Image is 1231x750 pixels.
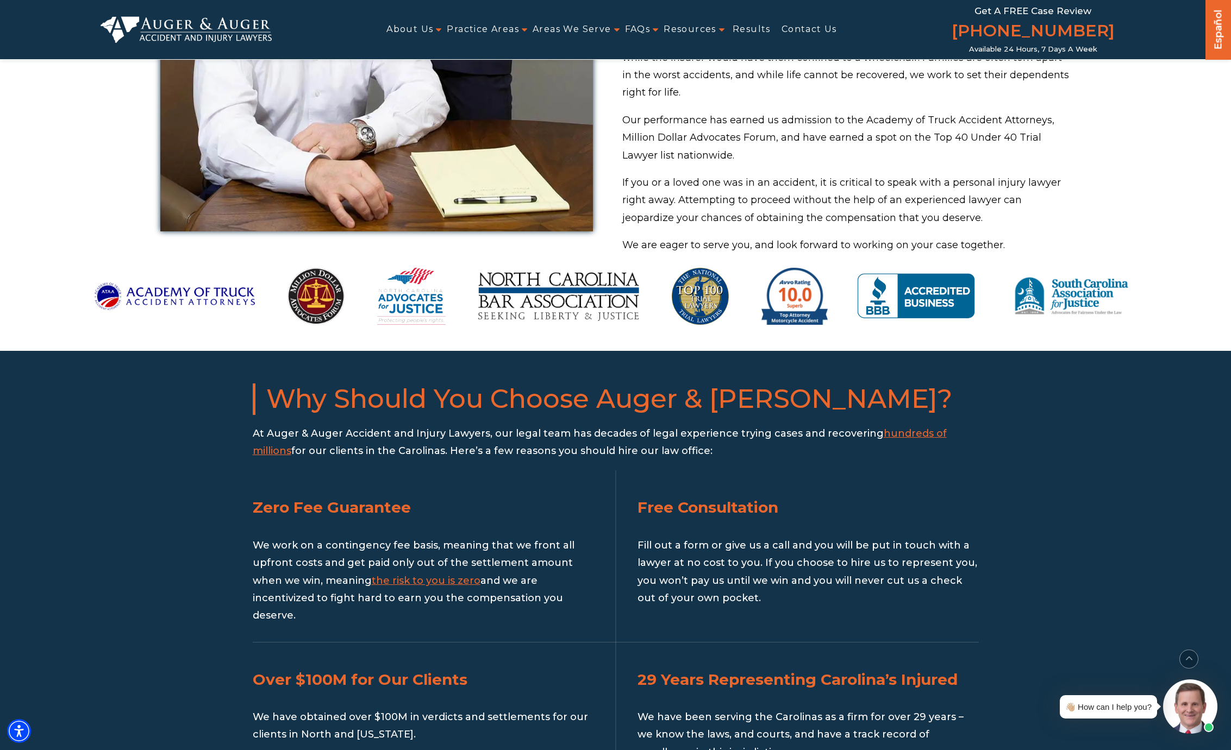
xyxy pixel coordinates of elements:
[622,236,1071,254] p: We are eager to serve you, and look forward to working on your case together.
[969,45,1097,54] span: Available 24 Hours, 7 Days a Week
[253,537,594,625] p: We work on a contingency fee basis, meaning that we front all upfront costs and get paid only out...
[849,248,983,345] img: BBB Accredited Business
[288,256,345,337] img: MillionDollarAdvocatesForum
[638,666,979,693] h3: 29 Years Representing Carolina’s Injured
[622,174,1071,226] p: If you or a loved one was in an accident, it is critical to speak with a personal injury lawyer r...
[782,17,837,42] a: Contact Us
[761,256,828,337] img: avvo-motorcycle
[7,719,31,743] div: Accessibility Menu
[253,708,594,743] p: We have obtained over $100M in verdicts and settlements for our clients in North and [US_STATE].
[101,16,272,42] img: Auger & Auger Accident and Injury Lawyers Logo
[253,666,594,693] h3: Over $100M for Our Clients
[377,256,446,337] img: North Carolina Advocates for Justice
[974,5,1091,16] span: Get a FREE Case Review
[952,19,1115,45] a: [PHONE_NUMBER]
[672,256,729,337] img: Top 100 Trial Lawyers
[253,494,594,521] h3: Zero Fee Guarantee
[447,17,519,42] a: Practice Areas
[733,17,771,42] a: Results
[94,256,255,337] img: Academy-of-Truck-Accident-Attorneys
[1065,699,1152,714] div: 👋🏼 How can I help you?
[253,427,947,457] span: hundreds of millions
[664,17,716,42] a: Resources
[372,575,480,587] span: the risk to you is zero
[386,17,433,42] a: About Us
[1163,679,1217,734] img: Intaker widget Avatar
[638,537,979,607] p: Fill out a form or give us a call and you will be put in touch with a lawyer at no cost to you. I...
[1179,650,1198,669] button: scroll to up
[625,17,651,42] a: FAQs
[478,256,639,337] img: North Carolina Bar Association
[1005,256,1138,337] img: South Carolina Association for Justice
[253,425,979,460] p: At Auger & Auger Accident and Injury Lawyers, our legal team has decades of legal experience tryi...
[622,111,1071,164] p: Our performance has earned us admission to the Academy of Truck Accident Attorneys, Million Dolla...
[253,383,979,415] h2: Why Should You Choose Auger & [PERSON_NAME]?
[533,17,611,42] a: Areas We Serve
[638,494,979,521] h3: Free Consultation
